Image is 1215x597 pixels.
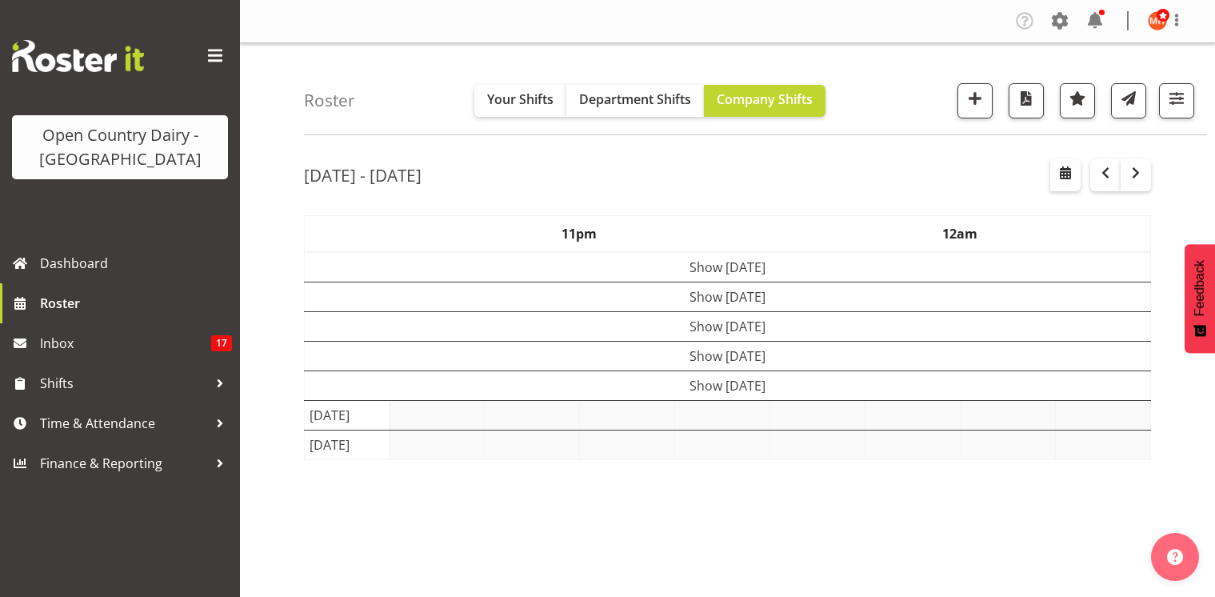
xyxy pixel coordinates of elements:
button: Feedback - Show survey [1185,244,1215,353]
button: Company Shifts [704,85,825,117]
td: [DATE] [305,400,390,430]
img: help-xxl-2.png [1167,549,1183,565]
button: Department Shifts [566,85,704,117]
td: Show [DATE] [305,341,1151,371]
button: Add a new shift [957,83,993,118]
span: Company Shifts [717,90,813,108]
span: Time & Attendance [40,411,208,435]
div: Open Country Dairy - [GEOGRAPHIC_DATA] [28,123,212,171]
span: Feedback [1193,260,1207,316]
span: Finance & Reporting [40,451,208,475]
td: Show [DATE] [305,282,1151,311]
td: Show [DATE] [305,252,1151,282]
button: Download a PDF of the roster according to the set date range. [1009,83,1044,118]
button: Highlight an important date within the roster. [1060,83,1095,118]
button: Filter Shifts [1159,83,1194,118]
span: Your Shifts [487,90,554,108]
button: Your Shifts [474,85,566,117]
span: Dashboard [40,251,232,275]
button: Send a list of all shifts for the selected filtered period to all rostered employees. [1111,83,1146,118]
td: Show [DATE] [305,311,1151,341]
span: Roster [40,291,232,315]
span: 17 [211,335,232,351]
img: milkreception-horotiu8286.jpg [1148,11,1167,30]
span: Department Shifts [579,90,691,108]
td: Show [DATE] [305,371,1151,400]
h2: [DATE] - [DATE] [304,165,422,186]
th: 12am [769,215,1150,252]
td: [DATE] [305,430,390,459]
span: Inbox [40,331,211,355]
img: Rosterit website logo [12,40,144,72]
button: Select a specific date within the roster. [1050,159,1081,191]
h4: Roster [304,91,355,110]
th: 11pm [389,215,769,252]
span: Shifts [40,371,208,395]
